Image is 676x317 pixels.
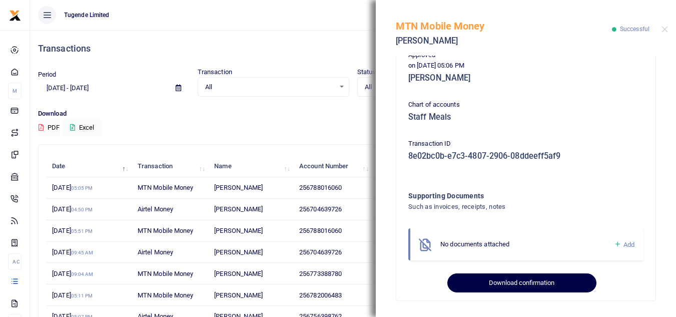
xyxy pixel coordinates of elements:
button: Excel [62,119,103,136]
span: 256788016060 [299,184,342,191]
a: logo-small logo-large logo-large [9,11,21,19]
h5: Staff Meals [408,112,643,122]
span: MTN Mobile Money [138,184,194,191]
th: Transaction: activate to sort column ascending [132,156,209,177]
label: Transaction [198,67,232,77]
input: select period [38,80,168,97]
span: [DATE] [52,248,93,256]
th: Date: activate to sort column descending [47,156,132,177]
span: [PERSON_NAME] [214,184,263,191]
button: PDF [38,119,60,136]
span: MTN Mobile Money [138,291,194,299]
small: 05:11 PM [71,293,93,298]
th: Account Number: activate to sort column ascending [294,156,372,177]
span: [DATE] [52,291,93,299]
span: 256704639726 [299,248,342,256]
span: Tugende Limited [60,11,114,20]
h5: MTN Mobile Money [396,20,612,32]
span: Successful [620,26,649,33]
li: M [8,83,22,99]
span: 256782006483 [299,291,342,299]
span: Add [623,241,634,248]
p: Chart of accounts [408,100,643,110]
label: Period [38,70,57,80]
span: [DATE] [52,205,93,213]
th: Name: activate to sort column ascending [209,156,294,177]
span: 256788016060 [299,227,342,234]
span: MTN Mobile Money [138,227,194,234]
span: [DATE] [52,270,93,277]
li: Ac [8,253,22,270]
span: Airtel Money [138,248,173,256]
span: No documents attached [440,240,509,248]
h5: [PERSON_NAME] [408,73,643,83]
span: [DATE] [52,227,93,234]
span: MTN Mobile Money [138,270,194,277]
h4: Transactions [38,43,668,54]
img: logo-small [9,10,21,22]
h5: 8e02bc0b-e7c3-4807-2906-08ddeeff5af9 [408,151,643,161]
small: 05:05 PM [71,185,93,191]
small: 05:51 PM [71,228,93,234]
button: Close [661,26,668,33]
small: 09:45 AM [71,250,94,255]
label: Status [357,67,376,77]
span: [PERSON_NAME] [214,270,263,277]
p: Transaction ID [408,139,643,149]
button: Download confirmation [447,273,596,292]
span: 256704639726 [299,205,342,213]
small: 09:04 AM [71,271,94,277]
span: All [205,82,335,92]
span: 256773388780 [299,270,342,277]
span: Airtel Money [138,205,173,213]
span: [DATE] [52,184,93,191]
p: on [DATE] 05:06 PM [408,61,643,71]
small: 04:50 PM [71,207,93,212]
p: Approved [408,50,643,61]
span: [PERSON_NAME] [214,205,263,213]
span: [PERSON_NAME] [214,248,263,256]
h5: [PERSON_NAME] [396,36,612,46]
a: Add [614,239,634,250]
p: Download [38,109,668,119]
span: All [365,82,494,92]
span: [PERSON_NAME] [214,227,263,234]
span: [PERSON_NAME] [214,291,263,299]
h4: Supporting Documents [408,190,603,201]
th: Memo: activate to sort column ascending [372,156,428,177]
h4: Such as invoices, receipts, notes [408,201,603,212]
